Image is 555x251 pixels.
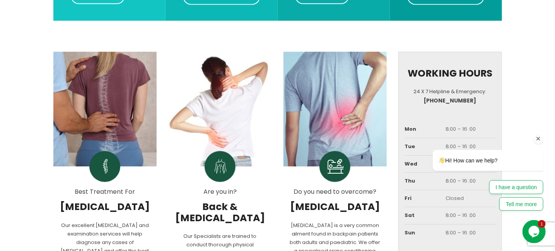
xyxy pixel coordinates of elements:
div: Are you in? [174,188,266,197]
span: WORKING HOURS [405,68,496,79]
span: [MEDICAL_DATA] [59,202,151,213]
div: Sun [405,230,446,236]
div: 8:00 – 16 :00 [446,230,496,236]
div: Sat [405,213,446,219]
div: Tue [405,144,446,150]
div: Thu [405,178,446,184]
div: Fri [405,196,446,202]
div: Mon [405,126,446,133]
div: 24 X 7 Helpline & Emergency: [405,87,496,96]
iframe: chat widget [523,220,547,243]
div: Do you need to overcome? [289,188,381,197]
span: [MEDICAL_DATA] [289,202,381,213]
div: 8:00 – 16 :00 [446,213,496,219]
iframe: chat widget [408,80,547,216]
div: Wed [405,161,446,167]
div: Best Treatment For [59,188,151,197]
span: Back & [MEDICAL_DATA] [174,202,266,224]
